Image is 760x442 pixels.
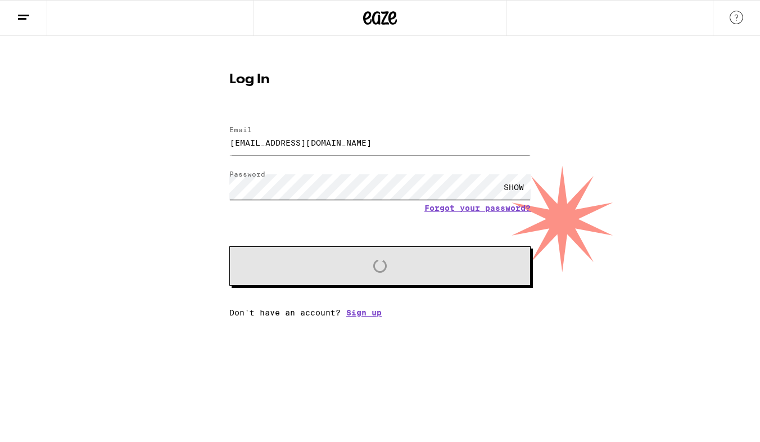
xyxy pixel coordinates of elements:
a: Sign up [346,308,382,317]
span: Hi. Need any help? [7,8,81,17]
h1: Log In [229,73,531,87]
a: Forgot your password? [424,204,531,213]
div: SHOW [497,174,531,200]
div: Don't have an account? [229,308,531,317]
label: Password [229,170,265,178]
input: Email [229,130,531,155]
label: Email [229,126,252,133]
